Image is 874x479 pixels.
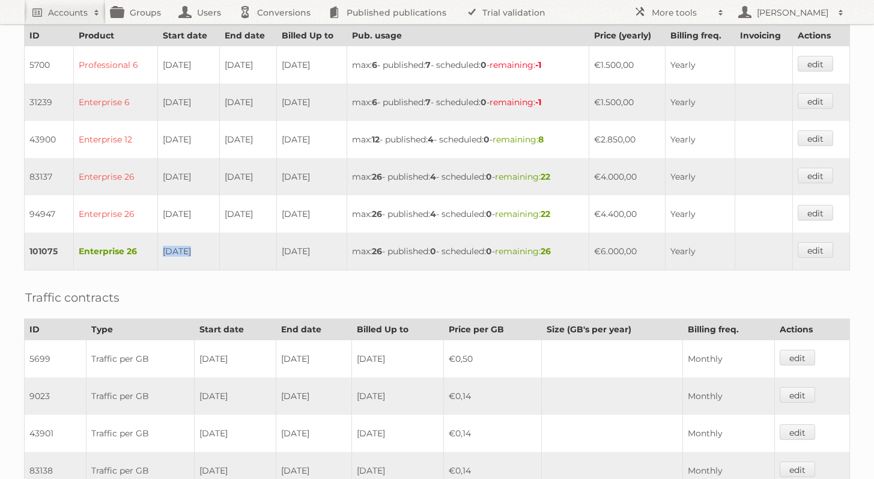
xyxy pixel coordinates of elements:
td: max: - published: - scheduled: - [347,195,589,233]
td: Yearly [665,84,735,121]
th: ID [25,319,86,340]
td: 5700 [25,46,74,84]
th: Billed Up to [351,319,444,340]
a: edit [798,242,833,258]
td: max: - published: - scheduled: - [347,121,589,158]
h2: [PERSON_NAME] [754,7,832,19]
td: [DATE] [277,195,347,233]
td: 31239 [25,84,74,121]
td: €6.000,00 [589,233,666,270]
td: Yearly [665,121,735,158]
th: Invoicing [735,25,792,46]
h2: Accounts [48,7,88,19]
a: edit [798,168,833,183]
strong: 6 [372,97,377,108]
strong: 0 [430,246,436,257]
span: remaining: [490,59,541,70]
h2: More tools [652,7,712,19]
td: 94947 [25,195,74,233]
td: €1.500,00 [589,84,666,121]
td: €4.400,00 [589,195,666,233]
a: edit [780,424,815,440]
strong: 26 [372,246,382,257]
strong: 0 [481,97,487,108]
td: [DATE] [158,46,220,84]
th: Actions [774,319,849,340]
td: €2.850,00 [589,121,666,158]
strong: 4 [428,134,434,145]
td: 83137 [25,158,74,195]
td: Enterprise 26 [73,158,157,195]
strong: 4 [430,209,436,219]
strong: 22 [541,171,550,182]
td: Monthly [683,377,774,415]
td: €4.000,00 [589,158,666,195]
th: Price per GB [444,319,542,340]
th: Actions [792,25,849,46]
strong: 7 [425,59,431,70]
strong: 0 [486,246,492,257]
td: [DATE] [351,377,444,415]
strong: 0 [486,209,492,219]
td: Enterprise 6 [73,84,157,121]
td: [DATE] [277,121,347,158]
span: remaining: [495,171,550,182]
strong: 0 [481,59,487,70]
td: Traffic per GB [86,415,195,452]
strong: 6 [372,59,377,70]
strong: 22 [541,209,550,219]
a: edit [780,387,815,403]
strong: 4 [430,171,436,182]
td: €0,14 [444,377,542,415]
span: remaining: [493,134,544,145]
td: [DATE] [158,121,220,158]
td: Traffic per GB [86,340,195,378]
td: [DATE] [220,121,277,158]
td: [DATE] [220,195,277,233]
td: [DATE] [158,84,220,121]
td: [DATE] [195,377,276,415]
strong: 26 [372,171,382,182]
th: Pub. usage [347,25,589,46]
a: edit [798,130,833,146]
td: [DATE] [276,415,351,452]
th: Type [86,319,195,340]
td: €0,14 [444,415,542,452]
td: 43900 [25,121,74,158]
th: Size (GB's per year) [541,319,683,340]
td: 5699 [25,340,86,378]
th: Price (yearly) [589,25,666,46]
td: max: - published: - scheduled: - [347,46,589,84]
strong: 8 [538,134,544,145]
td: max: - published: - scheduled: - [347,233,589,270]
td: Yearly [665,46,735,84]
td: [DATE] [351,340,444,378]
td: [DATE] [195,415,276,452]
td: Enterprise 26 [73,195,157,233]
th: ID [25,25,74,46]
th: Start date [195,319,276,340]
td: [DATE] [158,233,220,270]
td: Monthly [683,340,774,378]
td: €0,50 [444,340,542,378]
span: remaining: [495,209,550,219]
th: End date [220,25,277,46]
th: Product [73,25,157,46]
a: edit [798,93,833,109]
td: [DATE] [220,46,277,84]
td: Professional 6 [73,46,157,84]
strong: 26 [372,209,382,219]
td: 101075 [25,233,74,270]
td: [DATE] [276,340,351,378]
th: Start date [158,25,220,46]
td: Enterprise 26 [73,233,157,270]
td: [DATE] [195,340,276,378]
td: [DATE] [277,84,347,121]
td: max: - published: - scheduled: - [347,84,589,121]
span: remaining: [490,97,541,108]
a: edit [780,350,815,365]
td: [DATE] [158,158,220,195]
strong: -1 [535,97,541,108]
strong: 0 [486,171,492,182]
td: Monthly [683,415,774,452]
